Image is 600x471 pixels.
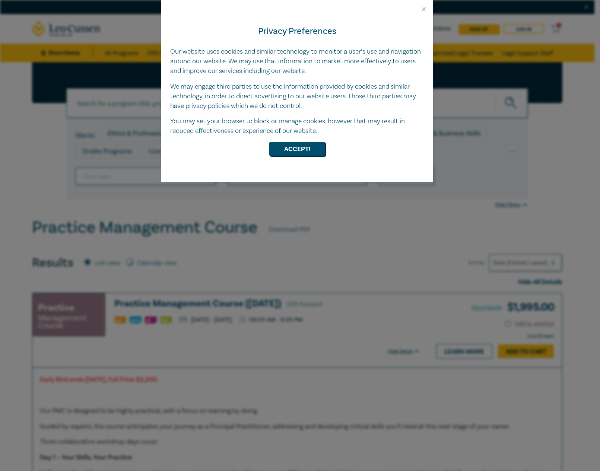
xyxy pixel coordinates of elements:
[269,142,325,156] button: Accept!
[420,6,427,13] button: Close
[170,117,424,136] p: You may set your browser to block or manage cookies, however that may result in reduced effective...
[170,25,424,38] h4: Privacy Preferences
[170,82,424,111] p: We may engage third parties to use the information provided by cookies and similar technology, in...
[170,47,424,76] p: Our website uses cookies and similar technology to monitor a user’s use and navigation around our...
